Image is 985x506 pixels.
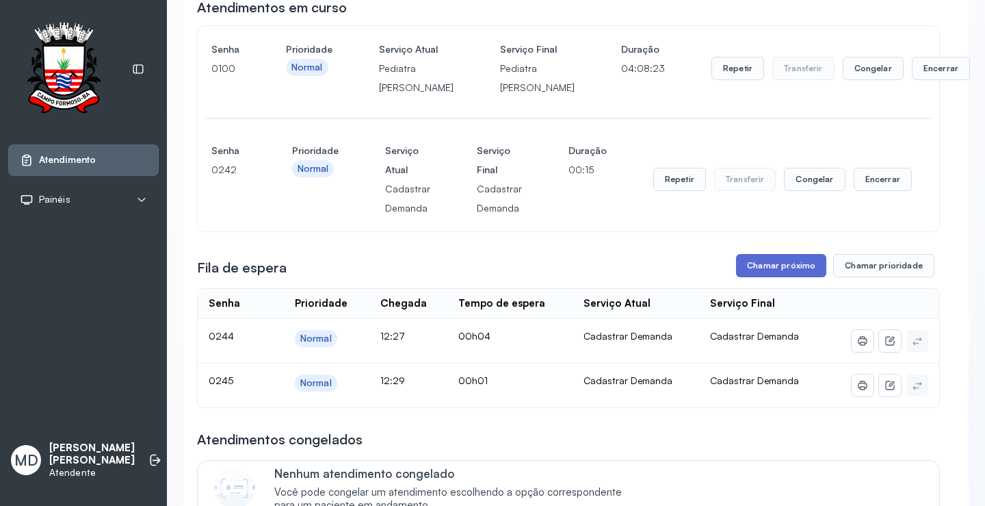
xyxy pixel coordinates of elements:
button: Encerrar [912,57,970,80]
p: Atendente [49,467,135,479]
p: Cadastrar Demanda [385,179,430,218]
p: Pediatra [PERSON_NAME] [379,59,454,97]
span: Cadastrar Demanda [710,330,799,342]
p: 04:08:23 [621,59,665,78]
p: Nenhum atendimento congelado [274,466,636,481]
button: Congelar [784,168,845,191]
span: Atendimento [39,154,96,166]
div: Normal [300,377,332,389]
h3: Atendimentos congelados [197,430,363,449]
div: Senha [209,297,240,310]
h4: Serviço Final [477,141,522,179]
button: Congelar [843,57,904,80]
div: Serviço Final [710,297,775,310]
h4: Duração [568,141,607,160]
div: Chegada [380,297,427,310]
span: 00h01 [458,375,488,386]
button: Chamar prioridade [833,254,934,277]
div: Normal [300,333,332,344]
span: 00h04 [458,330,490,342]
div: Prioridade [295,297,347,310]
div: Serviço Atual [583,297,651,310]
p: Cadastrar Demanda [477,179,522,218]
button: Transferir [714,168,776,191]
button: Chamar próximo [736,254,826,277]
button: Transferir [772,57,835,80]
div: Cadastrar Demanda [583,375,689,387]
h4: Duração [621,40,665,59]
div: Normal [291,62,323,73]
p: 0100 [211,59,239,78]
img: Logotipo do estabelecimento [14,22,113,117]
p: 00:15 [568,160,607,179]
h4: Serviço Atual [379,40,454,59]
button: Encerrar [854,168,912,191]
span: 12:27 [380,330,405,342]
h4: Serviço Atual [385,141,430,179]
span: 12:29 [380,375,405,386]
p: [PERSON_NAME] [PERSON_NAME] [49,442,135,468]
h3: Fila de espera [197,258,287,277]
div: Normal [298,163,329,175]
span: 0244 [209,330,234,342]
h4: Prioridade [286,40,332,59]
button: Repetir [711,57,764,80]
span: Cadastrar Demanda [710,375,799,386]
h4: Senha [211,40,239,59]
div: Cadastrar Demanda [583,330,689,342]
div: Tempo de espera [458,297,545,310]
button: Repetir [653,168,706,191]
h4: Senha [211,141,246,160]
span: Painéis [39,194,70,205]
a: Atendimento [20,153,147,167]
p: Pediatra [PERSON_NAME] [500,59,575,97]
p: 0242 [211,160,246,179]
span: 0245 [209,375,233,386]
h4: Serviço Final [500,40,575,59]
h4: Prioridade [292,141,339,160]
